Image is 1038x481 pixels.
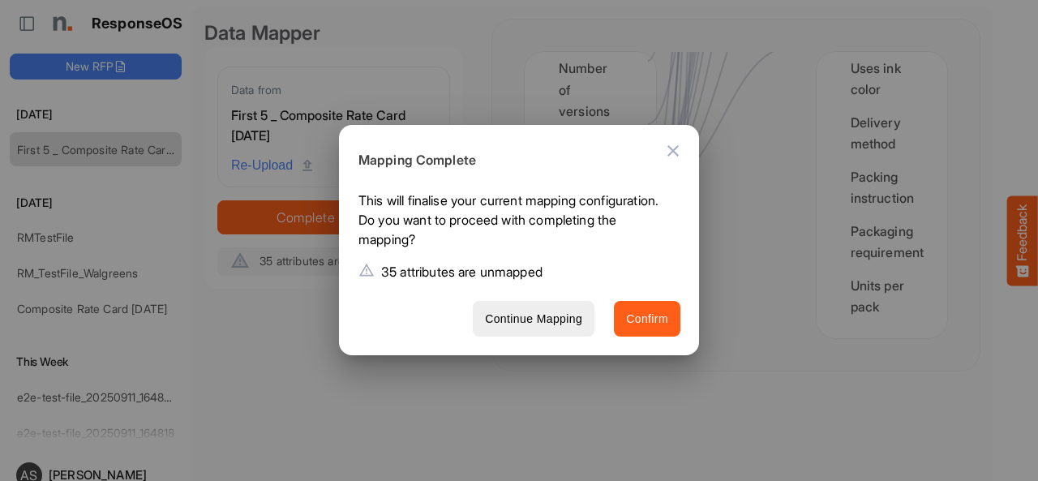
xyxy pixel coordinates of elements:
[358,150,667,171] h6: Mapping Complete
[358,191,667,256] p: This will finalise your current mapping configuration. Do you want to proceed with completing the...
[614,301,680,337] button: Confirm
[473,301,594,337] button: Continue Mapping
[381,262,543,281] p: 35 attributes are unmapped
[485,309,582,329] span: Continue Mapping
[654,131,693,170] button: Close dialog
[626,309,668,329] span: Confirm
